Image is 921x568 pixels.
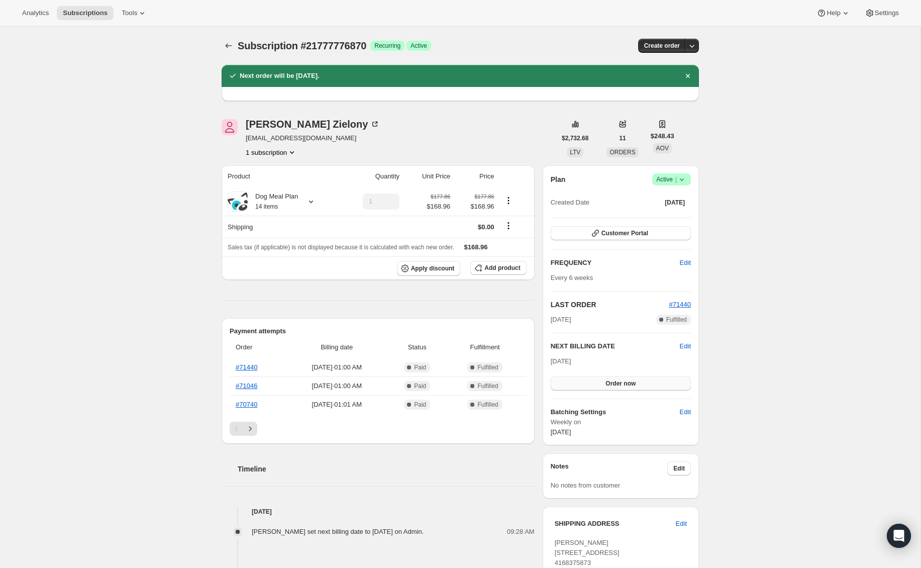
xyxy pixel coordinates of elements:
[238,40,366,51] span: Subscription #21777776870
[680,407,691,417] span: Edit
[680,258,691,268] span: Edit
[551,174,566,184] h2: Plan
[236,382,257,390] a: #71046
[339,165,402,187] th: Quantity
[670,516,693,532] button: Edit
[551,341,680,351] h2: NEXT BILLING DATE
[551,376,691,391] button: Order now
[680,341,691,351] button: Edit
[484,264,520,272] span: Add product
[875,9,899,17] span: Settings
[551,274,593,281] span: Every 6 weeks
[656,145,669,152] span: AOV
[427,202,450,212] span: $168.96
[859,6,905,20] button: Settings
[222,165,339,187] th: Product
[551,315,571,325] span: [DATE]
[222,119,238,135] span: Tamara Zielony
[22,9,49,17] span: Analytics
[665,199,685,207] span: [DATE]
[555,539,620,566] span: [PERSON_NAME] [STREET_ADDRESS] 4168375873
[236,401,257,408] a: #70740
[464,243,488,251] span: $168.96
[638,39,686,53] button: Create order
[551,417,691,427] span: Weekly on
[402,165,453,187] th: Unit Price
[644,42,680,50] span: Create order
[289,381,385,391] span: [DATE] · 01:00 AM
[675,175,677,183] span: |
[252,528,424,535] span: [PERSON_NAME] set next billing date to [DATE] on Admin.
[411,42,427,50] span: Active
[666,316,687,324] span: Fulfilled
[551,461,668,476] h3: Notes
[230,326,527,336] h2: Payment attempts
[674,404,697,420] button: Edit
[681,69,695,83] button: Dismiss notification
[887,524,911,548] div: Open Intercom Messenger
[243,422,257,436] button: Next
[16,6,55,20] button: Analytics
[500,195,517,206] button: Product actions
[619,134,626,142] span: 11
[456,202,494,212] span: $168.96
[470,261,526,275] button: Add product
[477,382,498,390] span: Fulfilled
[562,134,588,142] span: $2,732.68
[474,194,494,200] small: $177.86
[255,203,278,210] small: 14 items
[230,336,286,358] th: Order
[230,422,527,436] nav: Pagination
[411,264,455,272] span: Apply discount
[248,192,298,212] div: Dog Meal Plan
[391,342,444,352] span: Status
[374,42,400,50] span: Recurring
[240,71,320,81] h2: Next order will be [DATE].
[605,380,636,388] span: Order now
[414,363,426,371] span: Paid
[116,6,153,20] button: Tools
[478,223,494,231] span: $0.00
[669,301,691,308] a: #71440
[659,196,691,210] button: [DATE]
[63,9,108,17] span: Subscriptions
[555,519,676,529] h3: SHIPPING ADDRESS
[673,464,685,472] span: Edit
[676,519,687,529] span: Edit
[551,482,621,489] span: No notes from customer
[507,527,535,537] span: 09:28 AM
[477,363,498,371] span: Fulfilled
[238,464,535,474] h2: Timeline
[669,300,691,310] button: #71440
[551,198,589,208] span: Created Date
[289,342,385,352] span: Billing date
[551,428,571,436] span: [DATE]
[551,258,680,268] h2: FREQUENCY
[246,119,380,129] div: [PERSON_NAME] Zielony
[236,363,257,371] a: #71440
[122,9,137,17] span: Tools
[222,216,339,238] th: Shipping
[246,133,380,143] span: [EMAIL_ADDRESS][DOMAIN_NAME]
[450,342,521,352] span: Fulfillment
[246,147,297,157] button: Product actions
[222,39,236,53] button: Subscriptions
[57,6,114,20] button: Subscriptions
[674,255,697,271] button: Edit
[551,300,669,310] h2: LAST ORDER
[656,174,687,184] span: Active
[289,400,385,410] span: [DATE] · 01:01 AM
[810,6,856,20] button: Help
[500,220,517,231] button: Shipping actions
[827,9,840,17] span: Help
[228,193,248,211] img: product img
[556,131,594,145] button: $2,732.68
[551,357,571,365] span: [DATE]
[222,507,535,517] h4: [DATE]
[228,244,454,251] span: Sales tax (if applicable) is not displayed because it is calculated with each new order.
[667,461,691,476] button: Edit
[414,401,426,409] span: Paid
[551,407,680,417] h6: Batching Settings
